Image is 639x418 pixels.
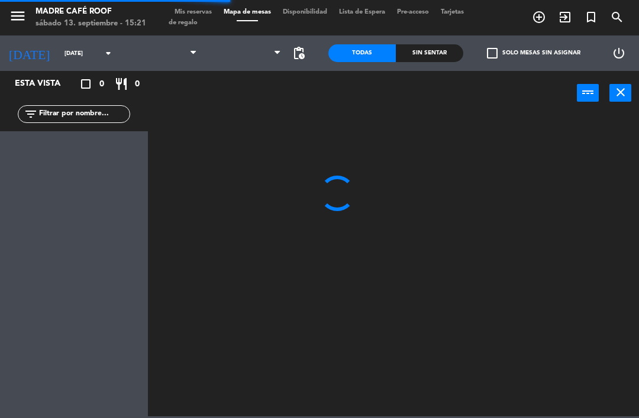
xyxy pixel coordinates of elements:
span: Reserva especial [578,7,604,27]
button: power_input [577,84,599,102]
i: add_circle_outline [532,10,546,24]
div: sábado 13. septiembre - 15:21 [35,18,146,30]
span: BUSCAR [604,7,630,27]
i: menu [9,7,27,25]
i: power_input [581,85,595,99]
span: 0 [99,77,104,91]
div: Todas [328,44,396,62]
span: Mis reservas [169,9,218,15]
label: Solo mesas sin asignar [487,48,580,59]
button: close [609,84,631,102]
span: Mapa de mesas [218,9,277,15]
button: menu [9,7,27,29]
i: crop_square [79,77,93,91]
div: Esta vista [6,77,85,91]
i: power_settings_new [612,46,626,60]
div: Madre Café Roof [35,6,146,18]
span: RESERVAR MESA [526,7,552,27]
i: exit_to_app [558,10,572,24]
span: Pre-acceso [391,9,435,15]
div: Sin sentar [396,44,463,62]
span: 0 [135,77,140,91]
i: close [614,85,628,99]
span: WALK IN [552,7,578,27]
span: check_box_outline_blank [487,48,498,59]
span: pending_actions [292,46,306,60]
i: filter_list [24,107,38,121]
i: arrow_drop_down [101,46,115,60]
i: search [610,10,624,24]
input: Filtrar por nombre... [38,108,130,121]
span: Disponibilidad [277,9,333,15]
i: restaurant [114,77,128,91]
i: turned_in_not [584,10,598,24]
span: Lista de Espera [333,9,391,15]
